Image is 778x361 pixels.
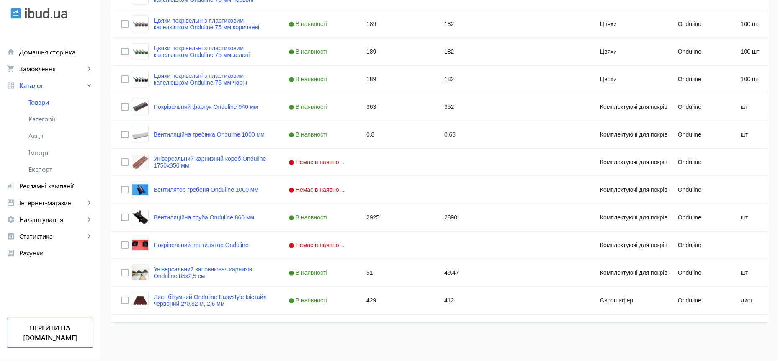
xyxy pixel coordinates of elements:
[85,81,93,90] mat-icon: keyboard_arrow_right
[434,66,512,93] div: 182
[668,10,731,38] div: Onduline
[28,98,93,106] span: Товари
[434,10,512,38] div: 182
[590,66,668,93] div: Цвяхи
[154,242,249,248] a: Покрівельний вентилятор Onduline
[154,17,268,31] a: Цвяхи покрівельні з пластиковим капелюшком Onduline 75 мм коричневі
[7,48,15,56] mat-icon: home
[590,149,668,176] div: Комплектуючі для покрівлі
[19,81,85,90] span: Каталог
[356,93,434,121] div: 363
[19,215,85,224] span: Налаштування
[19,64,85,73] span: Замовлення
[668,66,731,93] div: Onduline
[668,149,731,176] div: Onduline
[590,93,668,121] div: Комплектуючі для покрівлі
[7,215,15,224] mat-icon: settings
[356,259,434,286] div: 51
[590,10,668,38] div: Цвяхи
[28,132,93,140] span: Акції
[7,232,15,240] mat-icon: analytics
[668,176,731,204] div: Onduline
[85,215,93,224] mat-icon: keyboard_arrow_right
[668,204,731,231] div: Onduline
[19,249,93,257] span: Рахунки
[19,199,85,207] span: Інтернет-магазин
[289,131,330,138] span: В наявності
[590,259,668,286] div: Комплектуючі для покрівлі
[7,64,15,73] mat-icon: shopping_cart
[668,121,731,148] div: Onduline
[434,259,512,286] div: 49.47
[668,232,731,259] div: Onduline
[356,121,434,148] div: 0.8
[289,297,330,304] span: В наявності
[668,287,731,314] div: Onduline
[85,199,93,207] mat-icon: keyboard_arrow_right
[289,48,330,55] span: В наявності
[356,204,434,231] div: 2925
[25,8,67,19] img: ibud_text.svg
[154,72,268,86] a: Цвяхи покрівельні з пластиковим капелюшком Onduline 75 мм чорні
[7,318,93,348] a: Перейти на [DOMAIN_NAME]
[590,38,668,65] div: Цвяхи
[28,115,93,123] span: Категорії
[7,249,15,257] mat-icon: receipt_long
[590,287,668,314] div: Єврошифер
[289,269,330,276] span: В наявності
[668,38,731,65] div: Onduline
[356,38,434,65] div: 189
[289,103,330,110] span: В наявності
[28,165,93,173] span: Експорт
[289,21,330,27] span: В наявності
[19,48,93,56] span: Домашня сторінка
[590,232,668,259] div: Комплектуючі для покрівлі
[19,232,85,240] span: Статистика
[289,242,348,248] span: Немає в наявності
[356,287,434,314] div: 429
[19,182,93,190] span: Рекламні кампанії
[85,232,93,240] mat-icon: keyboard_arrow_right
[590,176,668,204] div: Комплектуючі для покрівлі
[154,266,268,279] a: Універсальний заповнювач карнизів Onduline 85х2,5 см
[590,121,668,148] div: Комплектуючі для покрівлі
[434,287,512,314] div: 412
[154,294,268,307] a: Лист бітумний Onduline Easystyle Ізістайл червоний 2*0,82 м, 2,6 мм
[154,131,265,138] a: Вентиляційна гребінка Onduline 1000 мм
[590,204,668,231] div: Комплектуючі для покрівлі
[434,93,512,121] div: 352
[289,186,348,193] span: Немає в наявності
[154,214,254,221] a: Вентиляційна труба Onduline 860 мм
[154,103,258,110] a: Покрівельний фартук Onduline 940 мм
[668,93,731,121] div: Onduline
[434,121,512,148] div: 0.68
[85,64,93,73] mat-icon: keyboard_arrow_right
[28,148,93,157] span: Імпорт
[289,159,348,165] span: Немає в наявності
[289,214,330,221] span: В наявності
[668,259,731,286] div: Onduline
[434,38,512,65] div: 182
[154,155,268,169] a: Універсальний карнизний короб Onduline 1750x350 мм
[434,204,512,231] div: 2890
[356,66,434,93] div: 189
[356,10,434,38] div: 189
[10,8,21,19] img: ibud.svg
[7,182,15,190] mat-icon: campaign
[289,76,330,83] span: В наявності
[154,45,268,58] a: Цвяхи покрівельні з пластиковим капелюшком Onduline 75 мм зелені
[7,199,15,207] mat-icon: storefront
[154,186,258,193] a: Вентилятор гребеня Onduline 1000 мм
[7,81,15,90] mat-icon: grid_view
